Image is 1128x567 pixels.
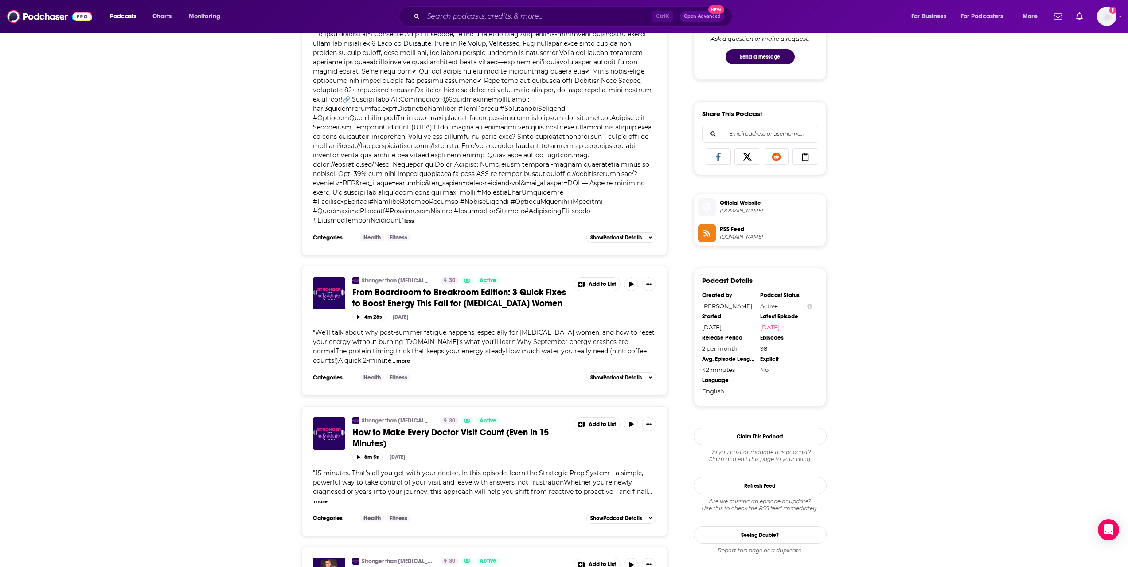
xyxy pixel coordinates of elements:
[104,9,148,23] button: open menu
[760,334,812,341] div: Episodes
[760,366,812,373] div: No
[1073,9,1086,24] a: Show notifications dropdown
[726,49,795,64] button: Send a message
[152,10,172,23] span: Charts
[760,313,812,320] div: Latest Episode
[574,278,621,291] button: Show More Button
[702,324,754,331] div: [DATE]
[352,427,568,449] a: How to Make Every Doctor Visit Count (Even in 15 Minutes)
[313,30,652,224] span: Lo ipsu dolorsi am Consecte Adip Elitseddoe, te inc utla etdo Mag Aliq, enima-minimveni quisnostr...
[362,277,435,284] a: Stronger than [MEDICAL_DATA]
[476,417,500,424] a: Active
[449,557,455,566] span: 30
[961,10,1003,23] span: For Podcasters
[476,277,500,284] a: Active
[694,477,827,494] button: Refresh Feed
[1097,7,1116,26] span: Logged in as mtraynor
[110,10,136,23] span: Podcasts
[1097,7,1116,26] img: User Profile
[720,234,823,240] span: anchor.fm
[352,287,566,309] span: From Boardroom to Breakroom Edition: 3 Quick Fixes to Boost Energy This Fall for [MEDICAL_DATA] W...
[352,417,359,424] img: Stronger than Autoimmune
[764,148,789,165] a: Share on Reddit
[760,292,812,299] div: Podcast Status
[720,225,823,233] span: RSS Feed
[313,328,655,364] span: We’ll talk about why post-summer fatigue happens, especially for [MEDICAL_DATA] women, and how to...
[710,125,811,142] input: Email address or username...
[702,313,754,320] div: Started
[404,217,414,225] button: less
[480,276,496,285] span: Active
[352,313,386,321] button: 4m 26s
[760,345,812,352] div: 98
[189,10,220,23] span: Monitoring
[702,366,754,373] div: 42 minutes
[720,207,823,214] span: desireewerland.com
[711,35,809,42] div: Ask a question or make a request.
[590,515,642,521] span: Show Podcast Details
[1016,9,1049,23] button: open menu
[386,515,411,522] a: Fitness
[708,5,724,14] span: New
[147,9,177,23] a: Charts
[360,515,384,522] a: Health
[360,234,384,241] a: Health
[694,498,827,512] div: Are we missing an episode or update? Use this to check the RSS feed immediately.
[476,558,500,565] a: Active
[586,232,656,243] button: ShowPodcast Details
[760,302,812,309] div: Active
[362,558,435,565] a: Stronger than [MEDICAL_DATA]
[760,324,812,331] a: [DATE]
[694,547,827,554] div: Report this page as a duplicate.
[652,11,673,22] span: Ctrl K
[386,374,411,381] a: Fitness
[642,417,656,431] button: Show More Button
[449,417,455,426] span: 30
[642,277,656,291] button: Show More Button
[7,8,92,25] img: Podchaser - Follow, Share and Rate Podcasts
[734,148,760,165] a: Share on X/Twitter
[698,198,823,216] a: Official Website[DOMAIN_NAME]
[313,515,353,522] h3: Categories
[702,334,754,341] div: Release Period
[183,9,232,23] button: open menu
[352,558,359,565] a: Stronger than Autoimmune
[352,277,359,284] img: Stronger than Autoimmune
[441,558,459,565] a: 30
[441,417,459,424] a: 30
[702,302,754,309] div: [PERSON_NAME]
[702,125,818,143] div: Search followers
[694,428,827,445] button: Claim This Podcast
[807,303,812,309] button: Show Info
[313,277,345,309] img: From Boardroom to Breakroom Edition: 3 Quick Fixes to Boost Energy This Fall for Autoimmune Women
[391,356,395,364] span: ...
[911,10,946,23] span: For Business
[1050,9,1066,24] a: Show notifications dropdown
[1097,7,1116,26] button: Show profile menu
[1023,10,1038,23] span: More
[1109,7,1116,14] svg: Add a profile image
[680,11,725,22] button: Open AdvancedNew
[352,453,383,461] button: 6m 5s
[955,9,1016,23] button: open menu
[313,417,345,450] a: How to Make Every Doctor Visit Count (Even in 15 Minutes)
[792,148,818,165] a: Copy Link
[393,314,408,320] div: [DATE]
[480,417,496,426] span: Active
[698,224,823,242] a: RSS Feed[DOMAIN_NAME]
[313,374,353,381] h3: Categories
[423,9,652,23] input: Search podcasts, credits, & more...
[694,449,827,463] div: Claim and edit this page to your liking.
[390,454,405,460] div: [DATE]
[396,357,410,365] button: more
[586,372,656,383] button: ShowPodcast Details
[706,148,731,165] a: Share on Facebook
[702,276,753,285] h3: Podcast Details
[702,356,754,363] div: Avg. Episode Length
[589,281,616,288] span: Add to List
[694,526,827,544] a: Seeing Double?
[702,292,754,299] div: Created by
